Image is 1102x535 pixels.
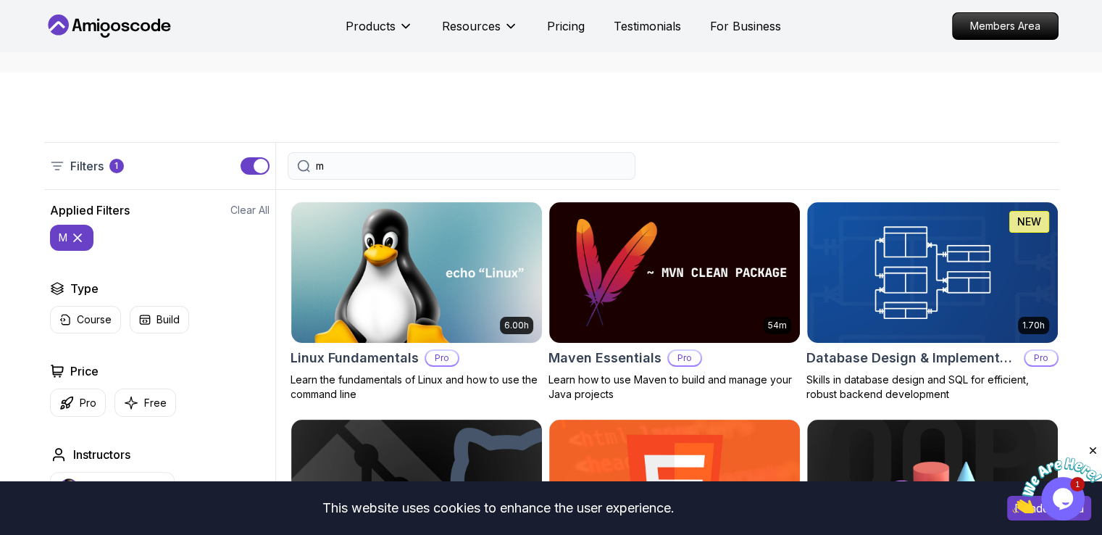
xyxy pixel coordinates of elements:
[70,362,99,380] h2: Price
[70,157,104,175] p: Filters
[442,17,501,35] p: Resources
[77,312,112,327] p: Course
[230,203,270,217] button: Clear All
[291,373,543,402] p: Learn the fundamentals of Linux and how to use the command line
[144,396,167,410] p: Free
[806,373,1059,402] p: Skills in database design and SQL for efficient, robust backend development
[1007,496,1091,521] button: Accept cookies
[549,202,800,343] img: Maven Essentials card
[291,348,419,368] h2: Linux Fundamentals
[80,396,96,410] p: Pro
[952,12,1059,40] a: Members Area
[59,231,67,245] p: m
[11,492,985,524] div: This website uses cookies to enhance the user experience.
[50,306,121,333] button: Course
[291,202,542,343] img: Linux Fundamentals card
[50,225,93,251] button: m
[806,348,1018,368] h2: Database Design & Implementation
[156,312,180,327] p: Build
[806,202,1059,402] a: Database Design & Implementation card1.70hNEWDatabase Design & ImplementationProSkills in databas...
[130,306,189,333] button: Build
[291,202,543,402] a: Linux Fundamentals card6.00hLinux FundamentalsProLearn the fundamentals of Linux and how to use t...
[953,13,1058,39] p: Members Area
[768,320,787,331] p: 54m
[346,17,413,46] button: Products
[710,17,781,35] a: For Business
[807,202,1058,343] img: Database Design & Implementation card
[316,159,626,173] input: Search Java, React, Spring boot ...
[114,160,118,172] p: 1
[346,17,396,35] p: Products
[548,348,661,368] h2: Maven Essentials
[70,280,99,297] h2: Type
[73,446,130,463] h2: Instructors
[669,351,701,365] p: Pro
[548,202,801,402] a: Maven Essentials card54mMaven EssentialsProLearn how to use Maven to build and manage your Java p...
[59,478,78,497] img: instructor img
[504,320,529,331] p: 6.00h
[50,389,106,417] button: Pro
[50,202,130,219] h2: Applied Filters
[1022,320,1045,331] p: 1.70h
[1025,351,1057,365] p: Pro
[1017,215,1041,229] p: NEW
[84,481,165,495] p: [PERSON_NAME]
[548,373,801,402] p: Learn how to use Maven to build and manage your Java projects
[547,17,585,35] a: Pricing
[50,472,175,504] button: instructor img[PERSON_NAME]
[614,17,681,35] a: Testimonials
[114,389,176,417] button: Free
[1012,444,1102,513] iframe: chat widget
[426,351,458,365] p: Pro
[442,17,518,46] button: Resources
